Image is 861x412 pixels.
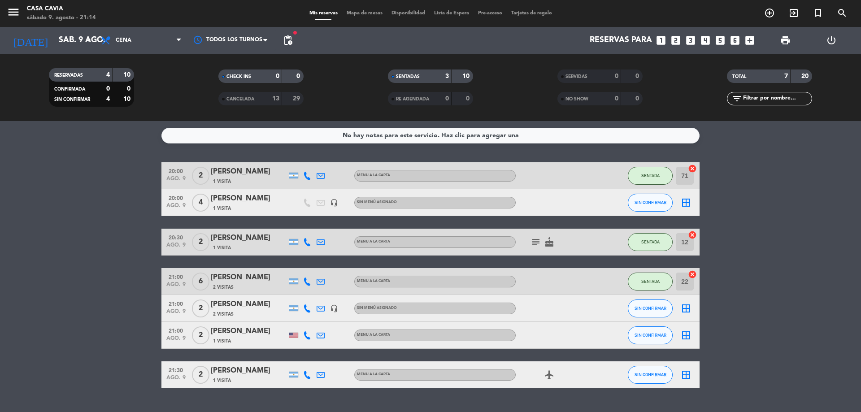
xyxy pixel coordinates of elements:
[283,35,293,46] span: pending_actions
[681,197,691,208] i: border_all
[27,13,96,22] div: sábado 9. agosto - 21:14
[628,233,673,251] button: SENTADA
[211,365,287,377] div: [PERSON_NAME]
[123,96,132,102] strong: 10
[714,35,726,46] i: looks_5
[628,167,673,185] button: SENTADA
[357,240,390,243] span: MENU A LA CARTA
[106,86,110,92] strong: 0
[474,11,507,16] span: Pre-acceso
[357,333,390,337] span: MENU A LA CARTA
[213,311,234,318] span: 2 Visitas
[357,373,390,376] span: MENU A LA CARTA
[628,299,673,317] button: SIN CONFIRMAR
[106,96,110,102] strong: 4
[801,73,810,79] strong: 20
[165,176,187,186] span: ago. 9
[357,200,397,204] span: Sin menú asignado
[813,8,823,18] i: turned_in_not
[165,298,187,308] span: 21:00
[192,233,209,251] span: 2
[357,173,390,177] span: MENU A LA CARTA
[211,166,287,178] div: [PERSON_NAME]
[681,303,691,314] i: border_all
[213,178,231,185] span: 1 Visita
[507,11,557,16] span: Tarjetas de regalo
[688,230,697,239] i: cancel
[127,86,132,92] strong: 0
[628,366,673,384] button: SIN CONFIRMAR
[211,193,287,204] div: [PERSON_NAME]
[732,74,746,79] span: TOTAL
[544,369,555,380] i: airplanemode_active
[343,130,519,141] div: No hay notas para este servicio. Haz clic para agregar una
[330,304,338,312] i: headset_mic
[106,72,110,78] strong: 4
[742,94,812,104] input: Filtrar por nombre...
[330,199,338,207] i: headset_mic
[83,35,94,46] i: arrow_drop_down
[192,273,209,291] span: 6
[27,4,96,13] div: Casa Cavia
[213,205,231,212] span: 1 Visita
[466,95,471,102] strong: 0
[296,73,302,79] strong: 0
[788,8,799,18] i: exit_to_app
[635,372,666,377] span: SIN CONFIRMAR
[211,272,287,283] div: [PERSON_NAME]
[357,279,390,283] span: MENU A LA CARTA
[54,73,83,78] span: RESERVADAS
[685,35,696,46] i: looks_3
[213,284,234,291] span: 2 Visitas
[192,194,209,212] span: 4
[396,74,420,79] span: SENTADAS
[192,366,209,384] span: 2
[123,72,132,78] strong: 10
[784,73,788,79] strong: 7
[590,36,652,45] span: Reservas para
[165,242,187,252] span: ago. 9
[165,232,187,242] span: 20:30
[670,35,682,46] i: looks_two
[226,74,251,79] span: CHECK INS
[7,5,20,19] i: menu
[54,87,85,91] span: CONFIRMADA
[7,5,20,22] button: menu
[780,35,791,46] span: print
[729,35,741,46] i: looks_6
[764,8,775,18] i: add_circle_outline
[688,164,697,173] i: cancel
[357,306,397,310] span: Sin menú asignado
[655,35,667,46] i: looks_one
[213,244,231,252] span: 1 Visita
[635,95,641,102] strong: 0
[808,27,854,54] div: LOG OUT
[272,95,279,102] strong: 13
[430,11,474,16] span: Lista de Espera
[54,97,90,102] span: SIN CONFIRMAR
[681,369,691,380] i: border_all
[211,325,287,337] div: [PERSON_NAME]
[615,95,618,102] strong: 0
[565,74,587,79] span: SERVIDAS
[396,97,429,101] span: RE AGENDADA
[293,95,302,102] strong: 29
[165,282,187,292] span: ago. 9
[544,237,555,247] i: cake
[165,203,187,213] span: ago. 9
[116,37,131,43] span: Cena
[641,173,660,178] span: SENTADA
[213,338,231,345] span: 1 Visita
[628,326,673,344] button: SIN CONFIRMAR
[165,308,187,319] span: ago. 9
[635,306,666,311] span: SIN CONFIRMAR
[837,8,848,18] i: search
[211,299,287,310] div: [PERSON_NAME]
[565,97,588,101] span: NO SHOW
[213,377,231,384] span: 1 Visita
[641,279,660,284] span: SENTADA
[826,35,837,46] i: power_settings_new
[165,271,187,282] span: 21:00
[342,11,387,16] span: Mapa de mesas
[700,35,711,46] i: looks_4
